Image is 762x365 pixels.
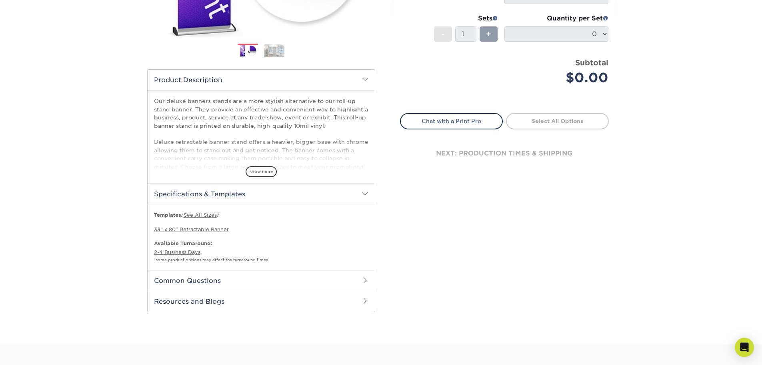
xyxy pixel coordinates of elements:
p: Our deluxe banners stands are a more stylish alternative to our roll-up stand banner. They provid... [154,97,368,179]
div: Quantity per Set [504,14,608,23]
h2: Resources and Blogs [148,291,375,312]
b: Templates [154,212,181,218]
a: See All Sizes [184,212,217,218]
h2: Common Questions [148,270,375,291]
img: Banner Stands 02 [264,44,284,56]
h2: Specifications & Templates [148,184,375,204]
a: 2-4 Business Days [154,249,200,255]
a: Chat with a Print Pro [400,113,503,129]
img: Banner Stands 01 [238,44,258,58]
p: / / [154,212,368,234]
b: Available Turnaround: [154,240,212,246]
span: show more [246,166,277,177]
small: *some product options may affect the turnaround times [154,258,268,262]
div: $0.00 [510,68,608,87]
strong: Subtotal [575,58,608,67]
a: 33" x 80" Retractable Banner [154,226,229,232]
div: next: production times & shipping [400,129,609,177]
h2: Product Description [148,70,375,90]
span: - [441,28,445,40]
span: + [486,28,491,40]
div: Sets [434,14,498,23]
div: Open Intercom Messenger [735,338,754,357]
a: Select All Options [506,113,609,129]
